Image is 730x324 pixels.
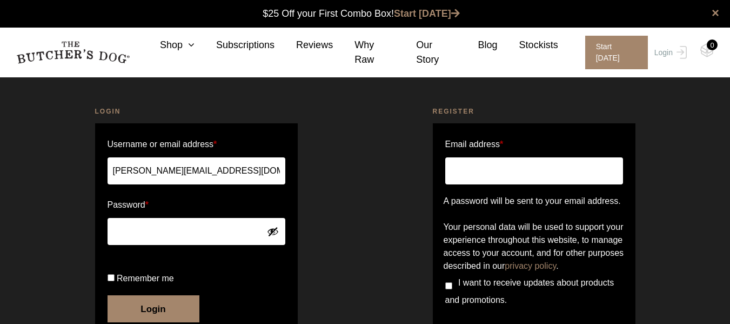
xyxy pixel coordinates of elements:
[108,295,199,322] button: Login
[445,278,614,305] span: I want to receive updates about products and promotions.
[274,38,333,52] a: Reviews
[574,36,652,69] a: Start [DATE]
[267,226,279,237] button: Show password
[444,221,625,273] p: Your personal data will be used to support your experience throughout this website, to manage acc...
[394,38,456,67] a: Our Story
[505,261,556,270] a: privacy policy
[700,43,714,57] img: TBD_Cart-Empty.png
[712,6,719,19] a: close
[394,8,460,19] a: Start [DATE]
[195,38,274,52] a: Subscriptions
[652,36,687,69] a: Login
[138,38,195,52] a: Shop
[95,106,298,117] h2: Login
[108,196,285,214] label: Password
[445,136,504,153] label: Email address
[333,38,394,67] a: Why Raw
[457,38,498,52] a: Blog
[433,106,635,117] h2: Register
[108,136,285,153] label: Username or email address
[445,282,452,289] input: I want to receive updates about products and promotions.
[498,38,558,52] a: Stockists
[585,36,648,69] span: Start [DATE]
[707,39,718,50] div: 0
[117,274,174,283] span: Remember me
[108,274,115,281] input: Remember me
[444,195,625,208] p: A password will be sent to your email address.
